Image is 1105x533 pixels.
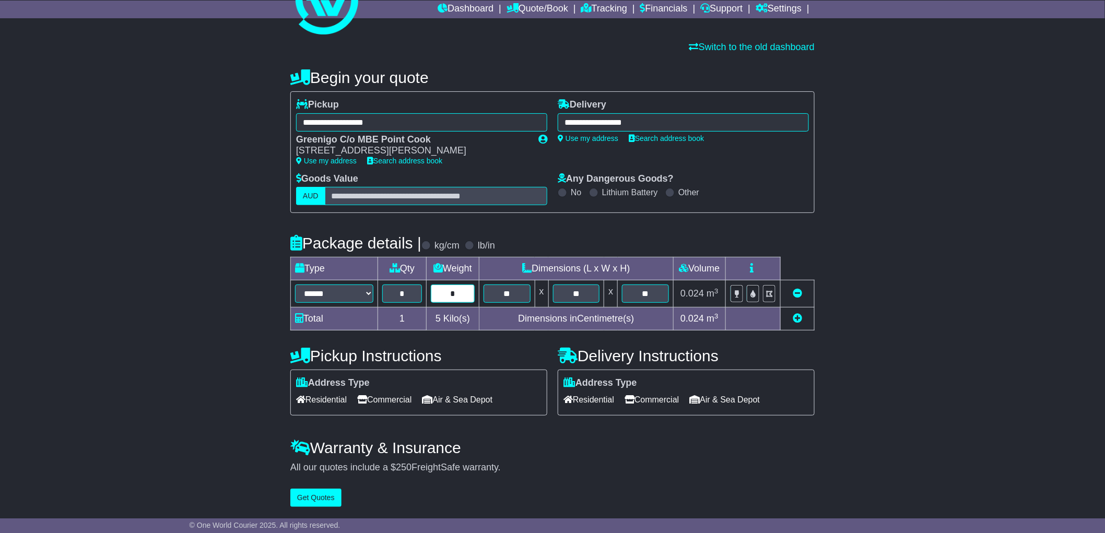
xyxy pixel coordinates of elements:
[296,99,339,111] label: Pickup
[563,377,637,389] label: Address Type
[367,157,442,165] a: Search address book
[296,134,528,146] div: Greenigo C/o MBE Point Cook
[563,392,614,408] span: Residential
[714,312,719,320] sup: 3
[296,173,358,185] label: Goods Value
[640,1,688,18] a: Financials
[478,240,495,252] label: lb/in
[714,287,719,295] sup: 3
[290,439,815,456] h4: Warranty & Insurance
[690,392,760,408] span: Air & Sea Depot
[190,521,340,529] span: © One World Courier 2025. All rights reserved.
[479,257,673,280] td: Dimensions (L x W x H)
[436,313,441,324] span: 5
[290,69,815,86] h4: Begin your quote
[707,313,719,324] span: m
[291,257,378,280] td: Type
[707,288,719,299] span: m
[438,1,493,18] a: Dashboard
[479,307,673,330] td: Dimensions in Centimetre(s)
[427,307,479,330] td: Kilo(s)
[558,99,606,111] label: Delivery
[357,392,412,408] span: Commercial
[602,187,658,197] label: Lithium Battery
[296,392,347,408] span: Residential
[290,462,815,473] div: All our quotes include a $ FreightSafe warranty.
[604,280,618,307] td: x
[558,134,618,143] a: Use my address
[422,392,493,408] span: Air & Sea Depot
[680,313,704,324] span: 0.024
[756,1,802,18] a: Settings
[558,173,674,185] label: Any Dangerous Goods?
[625,392,679,408] span: Commercial
[296,157,357,165] a: Use my address
[680,288,704,299] span: 0.024
[701,1,743,18] a: Support
[378,307,427,330] td: 1
[378,257,427,280] td: Qty
[793,288,802,299] a: Remove this item
[290,489,342,507] button: Get Quotes
[507,1,568,18] a: Quote/Book
[296,377,370,389] label: Address Type
[629,134,704,143] a: Search address book
[291,307,378,330] td: Total
[558,347,815,364] h4: Delivery Instructions
[290,234,421,252] h4: Package details |
[290,347,547,364] h4: Pickup Instructions
[427,257,479,280] td: Weight
[678,187,699,197] label: Other
[571,187,581,197] label: No
[673,257,725,280] td: Volume
[296,145,528,157] div: [STREET_ADDRESS][PERSON_NAME]
[689,42,815,52] a: Switch to the old dashboard
[434,240,460,252] label: kg/cm
[535,280,548,307] td: x
[296,187,325,205] label: AUD
[396,462,412,472] span: 250
[581,1,627,18] a: Tracking
[793,313,802,324] a: Add new item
